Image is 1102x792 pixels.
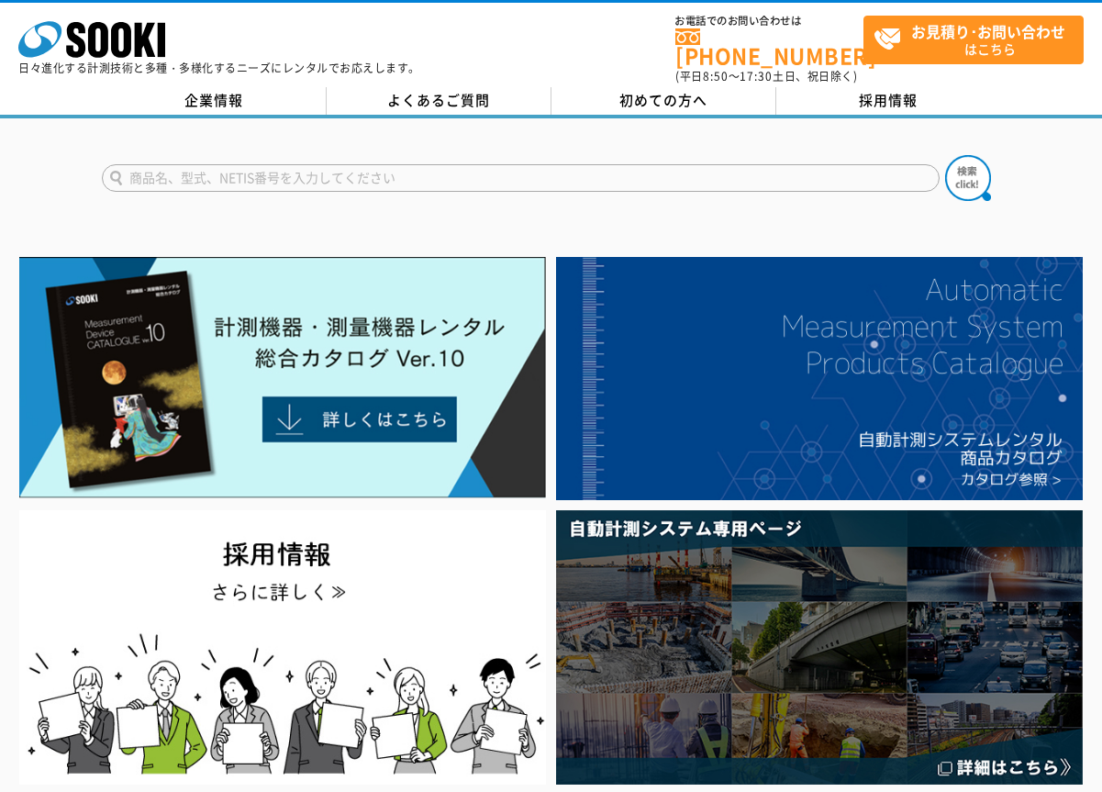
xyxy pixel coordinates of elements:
input: 商品名、型式、NETIS番号を入力してください [102,164,940,192]
span: はこちら [874,17,1083,62]
img: btn_search.png [945,155,991,201]
img: 自動計測システム専用ページ [556,510,1082,784]
span: 初めての方へ [619,90,707,110]
a: よくあるご質問 [327,87,551,115]
a: 企業情報 [102,87,327,115]
p: 日々進化する計測技術と多種・多様化するニーズにレンタルでお応えします。 [18,62,420,73]
img: Catalog Ver10 [19,257,545,498]
img: SOOKI recruit [19,510,545,784]
a: [PHONE_NUMBER] [675,28,863,66]
img: 自動計測システムカタログ [556,257,1082,500]
a: お見積り･お問い合わせはこちら [863,16,1084,64]
strong: お見積り･お問い合わせ [911,20,1065,42]
span: 17:30 [740,68,773,84]
a: 採用情報 [776,87,1001,115]
span: 8:50 [703,68,729,84]
a: 初めての方へ [551,87,776,115]
span: お電話でのお問い合わせは [675,16,863,27]
span: (平日 ～ 土日、祝日除く) [675,68,857,84]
